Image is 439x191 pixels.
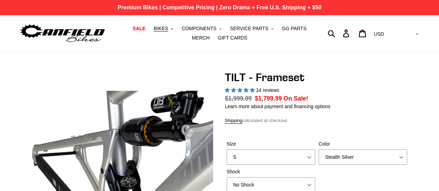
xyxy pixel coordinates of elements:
button: COMPONENTS [178,24,225,33]
label: Shock [227,168,315,175]
button: SERVICE PARTS [227,24,277,33]
span: BIKES [154,26,168,32]
span: 5.00 stars [225,87,256,93]
span: COMPONENTS [181,26,216,32]
span: GG PARTS [282,26,306,32]
button: BIKES [150,24,177,33]
h1: TILT - Frameset [225,71,409,84]
a: GG PARTS [278,24,310,33]
span: GIFT CARDS [218,35,247,41]
a: Shipping [225,118,243,124]
span: SALE [133,26,145,32]
span: SERVICE PARTS [230,26,268,32]
label: Size [227,140,315,148]
span: MERCH [192,35,210,41]
a: GIFT CARDS [214,33,251,43]
span: 14 reviews [256,87,279,93]
span: $1,799.99 [255,95,282,102]
label: Color [319,140,407,148]
span: On Sale! [284,94,308,103]
s: $1,999.99 [225,95,252,102]
a: SALE [129,24,149,33]
a: Learn more about payment and financing options [225,104,330,109]
a: MERCH [188,33,213,43]
img: Canfield Bikes [19,23,106,44]
div: calculated at checkout. [225,117,409,124]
